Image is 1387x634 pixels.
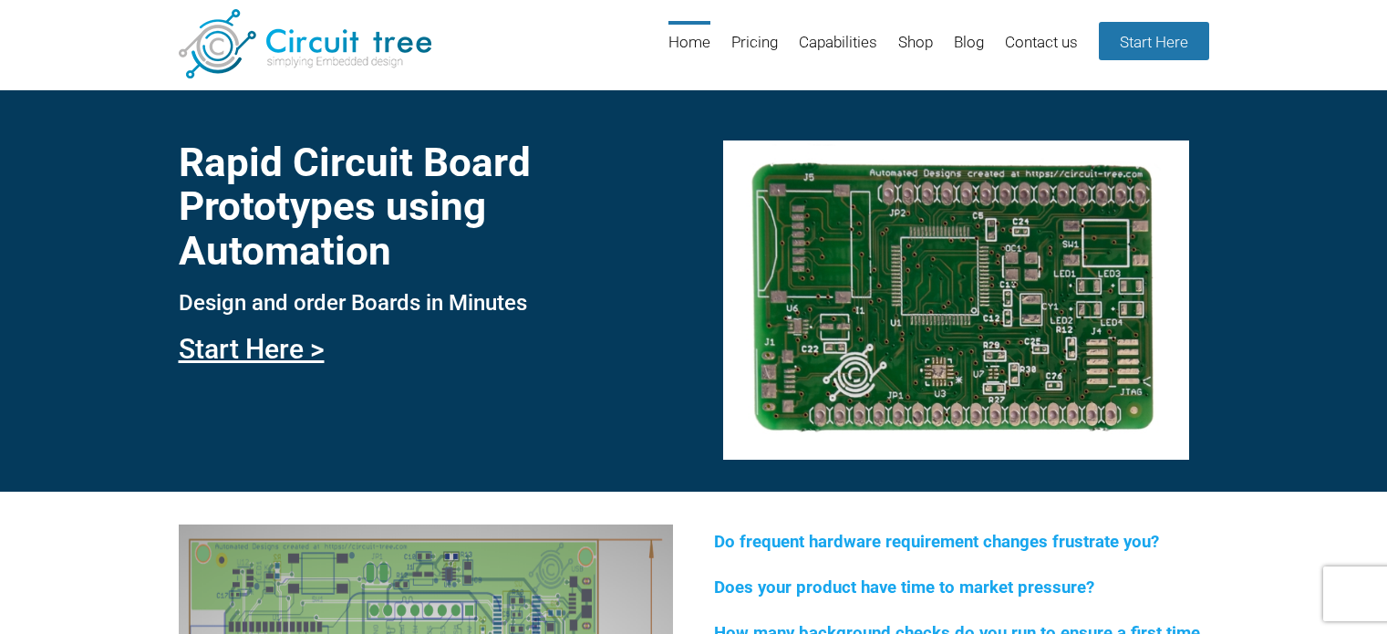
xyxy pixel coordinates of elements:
a: Home [668,21,710,80]
a: Pricing [731,21,778,80]
a: Shop [898,21,933,80]
a: Start Here [1099,22,1209,60]
a: Start Here > [179,333,325,365]
a: Capabilities [799,21,877,80]
span: Do frequent hardware requirement changes frustrate you? [714,532,1159,552]
h3: Design and order Boards in Minutes [179,291,673,315]
img: Circuit Tree [179,9,431,78]
h1: Rapid Circuit Board Prototypes using Automation [179,140,673,273]
a: Contact us [1005,21,1078,80]
span: Does your product have time to market pressure? [714,577,1094,598]
a: Blog [954,21,984,80]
